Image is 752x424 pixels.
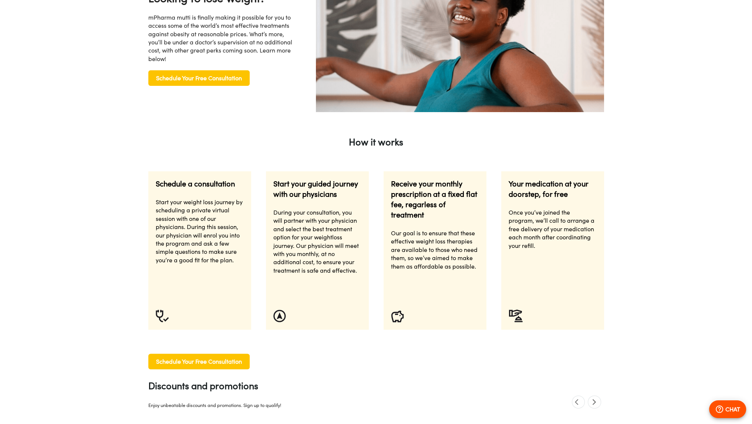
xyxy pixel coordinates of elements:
[588,396,601,408] span: next
[156,73,242,83] span: Schedule Your Free Consultation
[572,396,585,408] span: previous
[156,198,243,264] span: Start your weight loss journey by scheduling a private virtual session with one of our physicians...
[725,405,740,414] p: CHAT
[156,356,242,367] span: Schedule Your Free Consultation
[391,179,479,220] p: Receive your monthly prescription at a fixed flat fee, regarless of treatment
[148,134,604,149] p: How it works
[509,179,597,199] p: Your medication at your doorstep, for free
[148,357,250,364] a: Schedule Your Free Consultation
[148,70,250,86] button: Schedule Your Free Consultation
[148,13,295,63] div: mPharma mutti is finally making it possible for you to access some of the world’s most effective ...
[273,209,359,274] span: During your consultation, you will partner with your physician and select the best treatment opti...
[148,378,281,393] p: Discounts and promotions
[509,209,594,249] span: Once you’ve joined the program, we’ll call to arrange a free delivery of your medication each mon...
[273,179,361,199] p: Start your guided journey with our physicians
[391,229,478,270] span: Our goal is to ensure that these effective weight loss therapies are available to those who need ...
[148,402,281,408] span: Enjoy unbeatable discounts and promotions. Sign up to qualify!
[709,400,746,418] button: CHAT
[148,74,250,80] a: Schedule Your Free Consultation
[156,179,244,189] p: Schedule a consultation
[148,354,250,369] button: Schedule Your Free Consultation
